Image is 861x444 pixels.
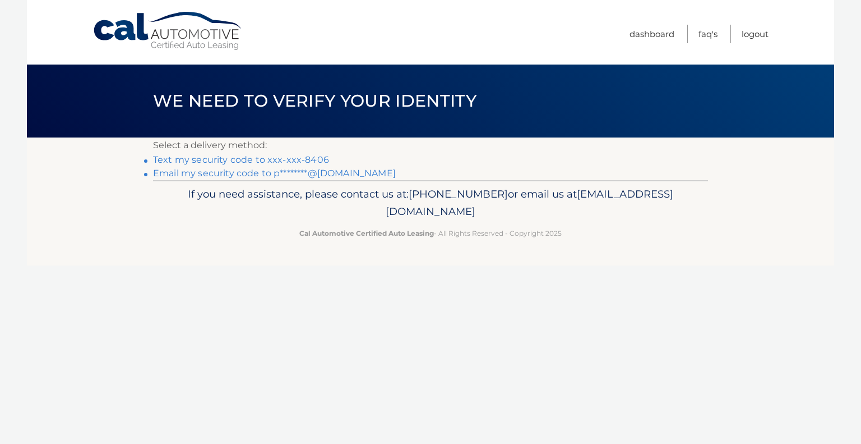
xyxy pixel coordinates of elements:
[698,25,717,43] a: FAQ's
[299,229,434,237] strong: Cal Automotive Certified Auto Leasing
[153,154,329,165] a: Text my security code to xxx-xxx-8406
[153,168,396,178] a: Email my security code to p********@[DOMAIN_NAME]
[160,227,701,239] p: - All Rights Reserved - Copyright 2025
[160,185,701,221] p: If you need assistance, please contact us at: or email us at
[153,90,476,111] span: We need to verify your identity
[742,25,769,43] a: Logout
[629,25,674,43] a: Dashboard
[92,11,244,51] a: Cal Automotive
[409,187,508,200] span: [PHONE_NUMBER]
[153,138,708,153] p: Select a delivery method:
